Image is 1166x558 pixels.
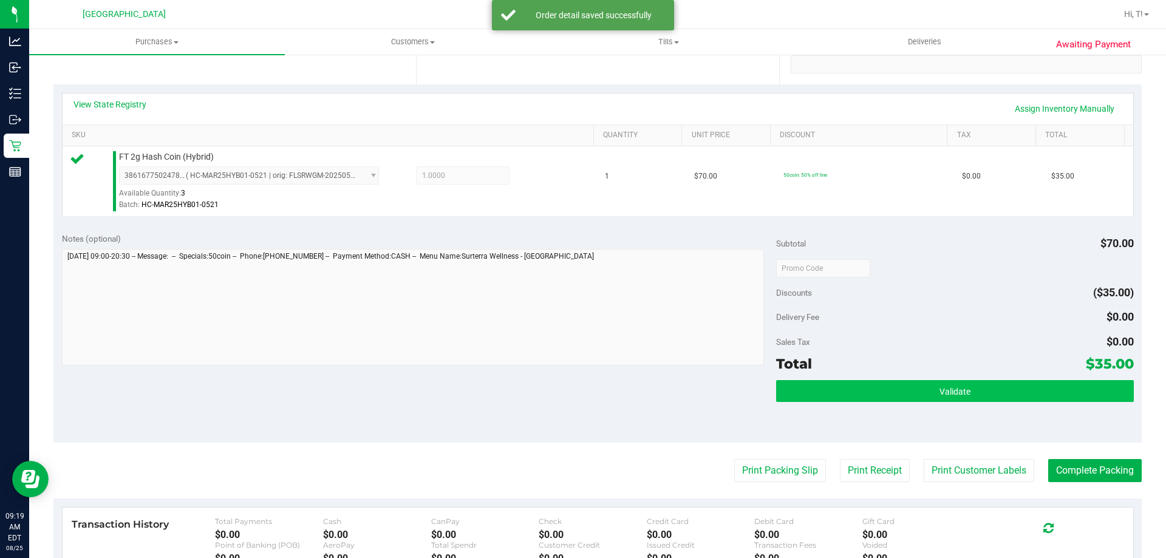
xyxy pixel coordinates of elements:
span: $70.00 [1100,237,1134,250]
input: Promo Code [776,259,870,277]
div: Total Payments [215,517,323,526]
iframe: Resource center [12,461,49,497]
span: Deliveries [892,36,958,47]
inline-svg: Inventory [9,87,21,100]
button: Print Customer Labels [924,459,1034,482]
a: Unit Price [692,131,766,140]
span: Customers [285,36,540,47]
a: Discount [780,131,943,140]
div: $0.00 [215,529,323,540]
a: Tax [957,131,1031,140]
span: Hi, T! [1124,9,1143,19]
div: Point of Banking (POB) [215,540,323,549]
inline-svg: Outbound [9,114,21,126]
span: [GEOGRAPHIC_DATA] [83,9,166,19]
button: Print Receipt [840,459,910,482]
a: View State Registry [73,98,146,111]
button: Validate [776,380,1133,402]
p: 09:19 AM EDT [5,511,24,543]
div: $0.00 [431,529,539,540]
div: Debit Card [754,517,862,526]
div: Customer Credit [539,540,647,549]
span: Total [776,355,812,372]
div: $0.00 [754,529,862,540]
span: ($35.00) [1093,286,1134,299]
span: $35.00 [1086,355,1134,372]
div: Transaction Fees [754,540,862,549]
div: CanPay [431,517,539,526]
span: $0.00 [1106,310,1134,323]
a: Assign Inventory Manually [1007,98,1122,119]
span: FT 2g Hash Coin (Hybrid) [119,151,214,163]
span: Delivery Fee [776,312,819,322]
a: Quantity [603,131,677,140]
span: Batch: [119,200,140,209]
a: SKU [72,131,588,140]
button: Complete Packing [1048,459,1142,482]
div: Issued Credit [647,540,755,549]
span: $0.00 [962,171,981,182]
a: Customers [285,29,540,55]
span: Purchases [29,36,285,47]
p: 08/25 [5,543,24,553]
span: Subtotal [776,239,806,248]
div: Voided [862,540,970,549]
span: 50coin: 50% off line [783,172,827,178]
div: $0.00 [862,529,970,540]
span: Awaiting Payment [1056,38,1131,52]
span: Notes (optional) [62,234,121,243]
span: Tills [541,36,796,47]
div: Available Quantity: [119,185,392,208]
a: Tills [540,29,796,55]
span: $0.00 [1106,335,1134,348]
div: $0.00 [539,529,647,540]
div: Credit Card [647,517,755,526]
button: Print Packing Slip [734,459,826,482]
a: Total [1045,131,1119,140]
span: $35.00 [1051,171,1074,182]
div: $0.00 [323,529,431,540]
span: Validate [939,387,970,396]
div: AeroPay [323,540,431,549]
span: 3 [181,189,185,197]
div: Cash [323,517,431,526]
div: Gift Card [862,517,970,526]
span: Discounts [776,282,812,304]
div: Total Spendr [431,540,539,549]
inline-svg: Analytics [9,35,21,47]
inline-svg: Retail [9,140,21,152]
a: Deliveries [797,29,1052,55]
span: 1 [605,171,609,182]
div: $0.00 [647,529,755,540]
span: Sales Tax [776,337,810,347]
inline-svg: Reports [9,166,21,178]
div: Order detail saved successfully [522,9,665,21]
inline-svg: Inbound [9,61,21,73]
a: Purchases [29,29,285,55]
span: HC-MAR25HYB01-0521 [141,200,219,209]
div: Check [539,517,647,526]
span: $70.00 [694,171,717,182]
